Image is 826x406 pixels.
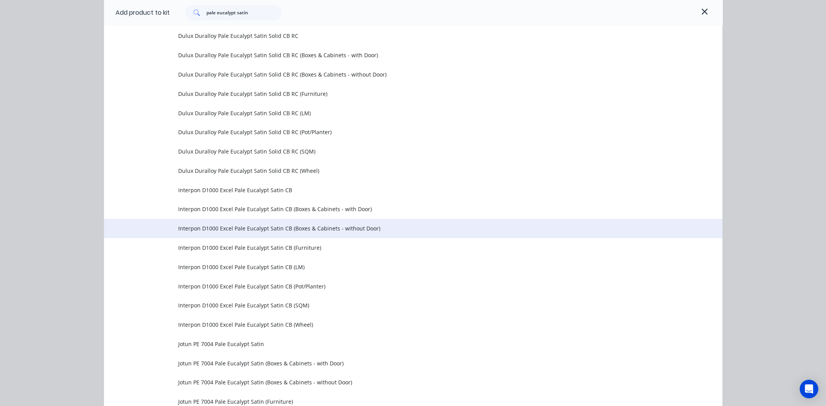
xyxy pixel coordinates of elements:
[800,380,818,398] div: Open Intercom Messenger
[178,51,613,59] span: Dulux Duralloy Pale Eucalypt Satin Solid CB RC (Boxes & Cabinets - with Door)
[178,167,613,175] span: Dulux Duralloy Pale Eucalypt Satin Solid CB RC (Wheel)
[178,263,613,271] span: Interpon D1000 Excel Pale Eucalypt Satin CB (LM)
[178,128,613,136] span: Dulux Duralloy Pale Eucalypt Satin Solid CB RC (Pot/Planter)
[178,32,613,40] span: Dulux Duralloy Pale Eucalypt Satin Solid CB RC
[178,321,613,329] span: Interpon D1000 Excel Pale Eucalypt Satin CB (Wheel)
[178,109,613,117] span: Dulux Duralloy Pale Eucalypt Satin Solid CB RC (LM)
[178,282,613,290] span: Interpon D1000 Excel Pale Eucalypt Satin CB (Pot/Planter)
[206,5,282,20] input: Search...
[178,340,613,348] span: Jotun PE 7004 Pale Eucalypt Satin
[178,147,613,155] span: Dulux Duralloy Pale Eucalypt Satin Solid CB RC (SQM)
[178,224,613,232] span: Interpon D1000 Excel Pale Eucalypt Satin CB (Boxes & Cabinets - without Door)
[178,205,613,213] span: Interpon D1000 Excel Pale Eucalypt Satin CB (Boxes & Cabinets - with Door)
[178,359,613,367] span: Jotun PE 7004 Pale Eucalypt Satin (Boxes & Cabinets - with Door)
[178,70,613,78] span: Dulux Duralloy Pale Eucalypt Satin Solid CB RC (Boxes & Cabinets - without Door)
[178,301,613,309] span: Interpon D1000 Excel Pale Eucalypt Satin CB (SQM)
[178,90,613,98] span: Dulux Duralloy Pale Eucalypt Satin Solid CB RC (Furniture)
[178,378,613,386] span: Jotun PE 7004 Pale Eucalypt Satin (Boxes & Cabinets - without Door)
[178,186,613,194] span: Interpon D1000 Excel Pale Eucalypt Satin CB
[178,244,613,252] span: Interpon D1000 Excel Pale Eucalypt Satin CB (Furniture)
[116,8,170,17] div: Add product to kit
[178,397,613,406] span: Jotun PE 7004 Pale Eucalypt Satin (Furniture)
